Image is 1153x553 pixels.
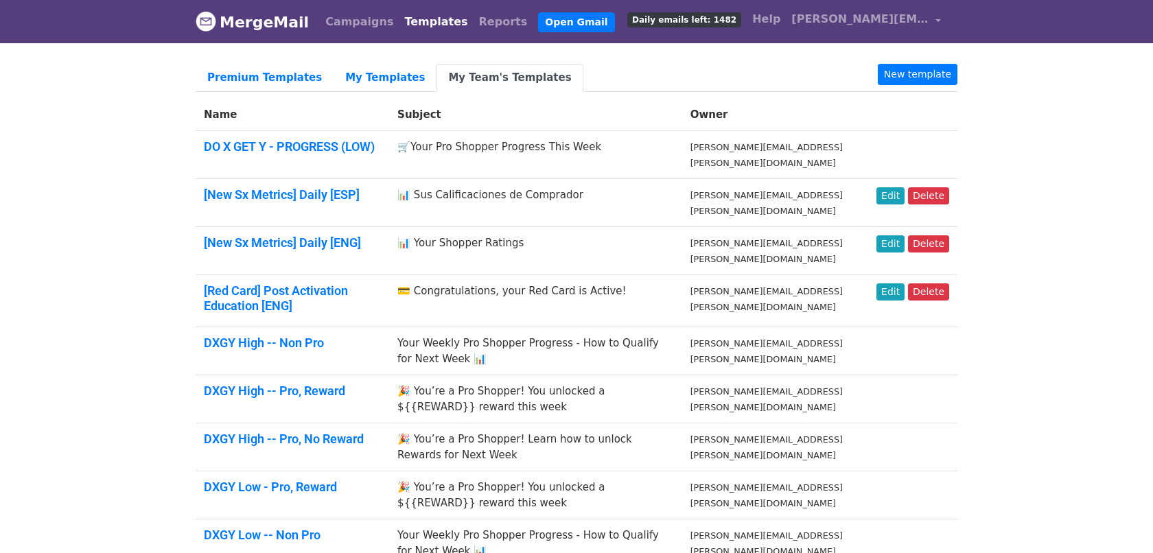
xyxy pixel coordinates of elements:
[436,64,583,92] a: My Team's Templates
[786,5,946,38] a: [PERSON_NAME][EMAIL_ADDRESS][PERSON_NAME][DOMAIN_NAME]
[204,139,375,154] a: DO X GET Y - PROGRESS (LOW)
[538,12,614,32] a: Open Gmail
[622,5,747,33] a: Daily emails left: 1482
[389,275,682,327] td: 💳 Congratulations, your Red Card is Active!
[320,8,399,36] a: Campaigns
[389,179,682,227] td: 📊 Sus Calificaciones de Comprador
[204,187,360,202] a: [New Sx Metrics] Daily [ESP]
[204,432,364,446] a: DXGY High -- Pro, No Reward
[389,327,682,375] td: Your Weekly Pro Shopper Progress - How to Qualify for Next Week 📊
[204,283,348,313] a: [Red Card] Post Activation Education [ENG]
[204,384,345,398] a: DXGY High -- Pro, Reward
[791,11,929,27] span: [PERSON_NAME][EMAIL_ADDRESS][PERSON_NAME][DOMAIN_NAME]
[204,235,361,250] a: [New Sx Metrics] Daily [ENG]
[690,142,843,168] small: [PERSON_NAME][EMAIL_ADDRESS][PERSON_NAME][DOMAIN_NAME]
[204,528,321,542] a: DXGY Low -- Non Pro
[204,480,337,494] a: DXGY Low - Pro, Reward
[908,187,949,204] a: Delete
[389,471,682,519] td: 🎉 You’re a Pro Shopper! You unlocked a ${{REWARD}} reward this week
[196,8,309,36] a: MergeMail
[690,286,843,312] small: [PERSON_NAME][EMAIL_ADDRESS][PERSON_NAME][DOMAIN_NAME]
[747,5,786,33] a: Help
[389,99,682,131] th: Subject
[876,187,905,204] a: Edit
[389,131,682,179] td: 🛒Your Pro Shopper Progress This Week
[690,190,843,216] small: [PERSON_NAME][EMAIL_ADDRESS][PERSON_NAME][DOMAIN_NAME]
[876,283,905,301] a: Edit
[876,235,905,252] a: Edit
[196,64,334,92] a: Premium Templates
[196,11,216,32] img: MergeMail logo
[690,338,843,364] small: [PERSON_NAME][EMAIL_ADDRESS][PERSON_NAME][DOMAIN_NAME]
[908,283,949,301] a: Delete
[204,336,324,350] a: DXGY High -- Non Pro
[627,12,741,27] span: Daily emails left: 1482
[682,99,868,131] th: Owner
[334,64,436,92] a: My Templates
[908,235,949,252] a: Delete
[399,8,473,36] a: Templates
[474,8,533,36] a: Reports
[690,434,843,460] small: [PERSON_NAME][EMAIL_ADDRESS][PERSON_NAME][DOMAIN_NAME]
[389,423,682,471] td: 🎉 You’re a Pro Shopper! Learn how to unlock Rewards for Next Week
[196,99,389,131] th: Name
[690,482,843,508] small: [PERSON_NAME][EMAIL_ADDRESS][PERSON_NAME][DOMAIN_NAME]
[389,227,682,275] td: 📊 Your Shopper Ratings
[389,375,682,423] td: 🎉 You’re a Pro Shopper! You unlocked a ${{REWARD}} reward this week
[690,386,843,412] small: [PERSON_NAME][EMAIL_ADDRESS][PERSON_NAME][DOMAIN_NAME]
[878,64,957,85] a: New template
[690,238,843,264] small: [PERSON_NAME][EMAIL_ADDRESS][PERSON_NAME][DOMAIN_NAME]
